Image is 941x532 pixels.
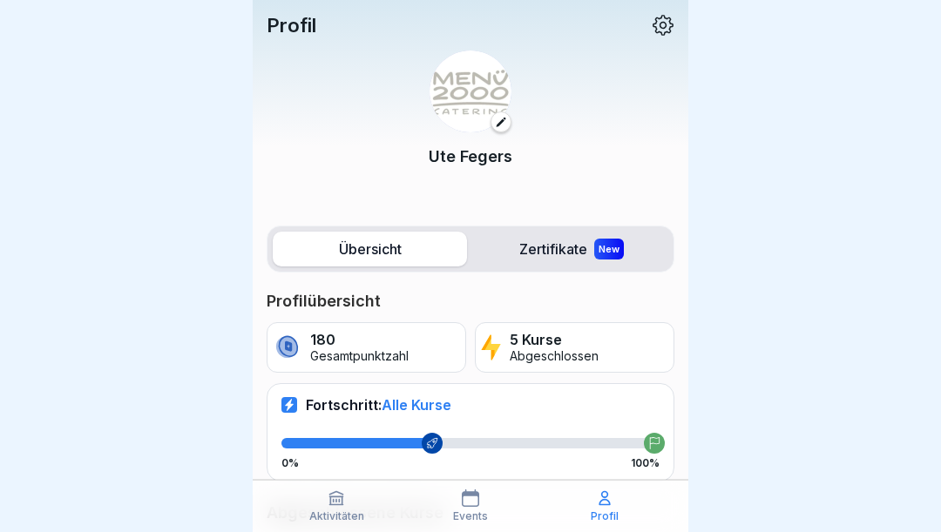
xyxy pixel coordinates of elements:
p: 5 Kurse [510,332,599,348]
p: Profil [267,14,316,37]
p: Profilübersicht [267,291,674,312]
p: Abgeschlossen [510,349,599,364]
p: Ute Fegers [429,145,512,168]
p: 100% [631,457,660,469]
div: New [594,239,624,259]
p: 180 [310,332,409,348]
p: Gesamtpunktzahl [310,349,409,364]
p: Aktivitäten [309,510,364,522]
label: Zertifikate [474,232,668,266]
p: Events [453,510,488,522]
img: coin.svg [273,333,301,362]
span: Alle Kurse [382,396,451,414]
img: lightning.svg [481,333,501,362]
p: 0% [281,457,299,469]
p: Profil [591,510,619,522]
p: Fortschritt: [306,396,451,414]
img: v3gslzn6hrr8yse5yrk8o2yg.png [430,51,511,132]
label: Übersicht [273,232,467,266]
